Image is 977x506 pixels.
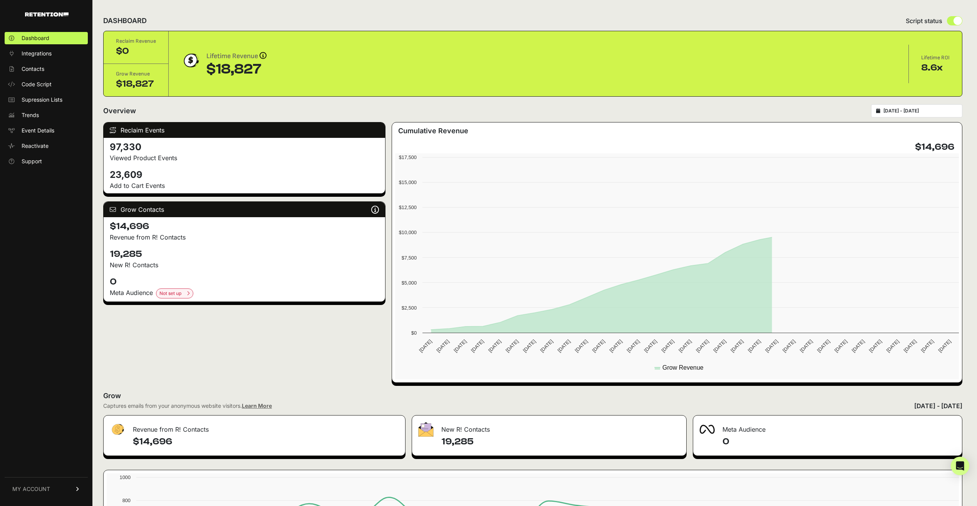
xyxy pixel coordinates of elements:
text: [DATE] [591,338,606,354]
img: Retention.com [25,12,69,17]
a: Contacts [5,63,88,75]
span: Supression Lists [22,96,62,104]
h4: $14,696 [110,220,379,233]
h4: 19,285 [441,436,680,448]
text: 800 [122,498,131,503]
text: [DATE] [695,338,710,354]
img: fa-dollar-13500eef13a19c4ab2b9ed9ad552e47b0d9fc28b02b83b90ba0e00f96d6372e9.png [110,422,125,437]
h4: 19,285 [110,248,379,260]
span: Integrations [22,50,52,57]
text: [DATE] [764,338,779,354]
a: Learn More [242,402,272,409]
div: Grow Revenue [116,70,156,78]
span: Event Details [22,127,54,134]
p: Viewed Product Events [110,153,379,163]
h2: Overview [103,106,136,116]
div: Meta Audience [110,288,379,298]
text: $2,500 [402,305,417,311]
div: $18,827 [116,78,156,90]
div: Grow Contacts [104,202,385,217]
text: [DATE] [660,338,675,354]
div: Captures emails from your anonymous website visitors. [103,402,272,410]
a: Reactivate [5,140,88,152]
h2: DASHBOARD [103,15,147,26]
text: [DATE] [799,338,814,354]
text: [DATE] [626,338,641,354]
text: [DATE] [920,338,935,354]
text: [DATE] [712,338,727,354]
h3: Cumulative Revenue [398,126,468,136]
text: [DATE] [903,338,918,354]
a: MY ACCOUNT [5,477,88,501]
text: [DATE] [504,338,520,354]
text: [DATE] [452,338,468,354]
text: 1000 [120,474,131,480]
text: [DATE] [851,338,866,354]
a: Trends [5,109,88,121]
a: Dashboard [5,32,88,44]
text: $12,500 [399,204,417,210]
h4: 0 [110,276,379,288]
h4: 0 [722,436,956,448]
text: [DATE] [435,338,450,354]
text: [DATE] [574,338,589,354]
h2: Grow [103,390,962,401]
text: [DATE] [418,338,433,354]
text: [DATE] [833,338,848,354]
text: [DATE] [677,338,692,354]
div: Revenue from R! Contacts [104,416,405,439]
p: Add to Cart Events [110,181,379,190]
span: Support [22,157,42,165]
text: [DATE] [522,338,537,354]
p: New R! Contacts [110,260,379,270]
h4: 97,330 [110,141,379,153]
span: Contacts [22,65,44,73]
span: Dashboard [22,34,49,42]
div: [DATE] - [DATE] [914,401,962,410]
a: Supression Lists [5,94,88,106]
p: Revenue from R! Contacts [110,233,379,242]
a: Code Script [5,78,88,90]
text: [DATE] [470,338,485,354]
text: [DATE] [643,338,658,354]
text: [DATE] [868,338,883,354]
a: Integrations [5,47,88,60]
text: [DATE] [937,338,952,354]
span: Trends [22,111,39,119]
span: Script status [906,16,942,25]
text: [DATE] [816,338,831,354]
text: $15,000 [399,179,417,185]
text: [DATE] [729,338,744,354]
div: 8.6x [921,62,950,74]
a: Support [5,155,88,168]
span: Reactivate [22,142,49,150]
div: Open Intercom Messenger [951,457,969,475]
text: $10,000 [399,230,417,235]
img: dollar-coin-05c43ed7efb7bc0c12610022525b4bbbb207c7efeef5aecc26f025e68dcafac9.png [181,51,200,70]
a: Event Details [5,124,88,137]
text: $5,000 [402,280,417,286]
text: [DATE] [885,338,900,354]
text: $17,500 [399,154,417,160]
div: $18,827 [206,62,266,77]
img: fa-meta-2f981b61bb99beabf952f7030308934f19ce035c18b003e963880cc3fabeebb7.png [699,425,715,434]
text: [DATE] [781,338,796,354]
text: $0 [411,330,417,336]
text: [DATE] [487,338,502,354]
text: [DATE] [608,338,623,354]
span: MY ACCOUNT [12,485,50,493]
img: fa-envelope-19ae18322b30453b285274b1b8af3d052b27d846a4fbe8435d1a52b978f639a2.png [418,422,434,437]
span: Code Script [22,80,52,88]
div: Reclaim Events [104,122,385,138]
text: [DATE] [747,338,762,354]
div: Lifetime ROI [921,54,950,62]
div: Reclaim Revenue [116,37,156,45]
div: New R! Contacts [412,416,686,439]
text: $7,500 [402,255,417,261]
div: Lifetime Revenue [206,51,266,62]
div: Meta Audience [693,416,962,439]
text: Grow Revenue [662,364,704,371]
div: $0 [116,45,156,57]
text: [DATE] [556,338,571,354]
text: [DATE] [539,338,554,354]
